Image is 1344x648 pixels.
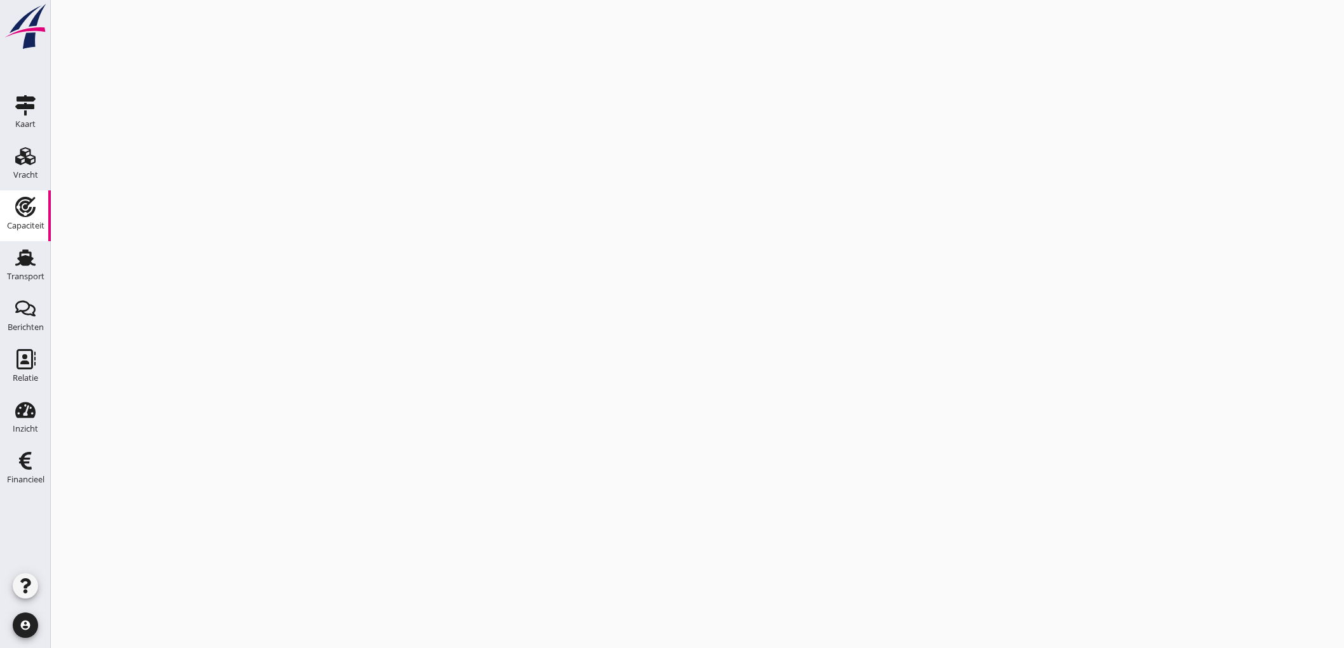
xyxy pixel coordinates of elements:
[13,425,38,433] div: Inzicht
[13,374,38,382] div: Relatie
[13,612,38,638] i: account_circle
[3,3,48,50] img: logo-small.a267ee39.svg
[7,272,44,281] div: Transport
[8,323,44,331] div: Berichten
[7,222,44,230] div: Capaciteit
[13,171,38,179] div: Vracht
[15,120,36,128] div: Kaart
[7,475,44,484] div: Financieel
